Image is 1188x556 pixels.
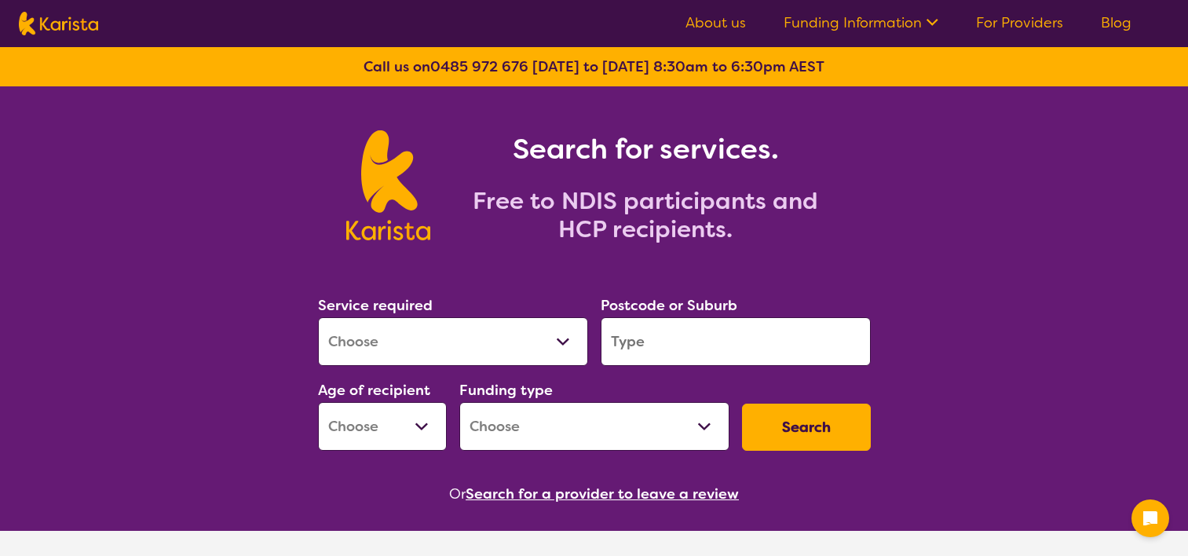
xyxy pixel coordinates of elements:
[318,296,433,315] label: Service required
[364,57,824,76] b: Call us on [DATE] to [DATE] 8:30am to 6:30pm AEST
[742,404,871,451] button: Search
[449,130,842,168] h1: Search for services.
[601,296,737,315] label: Postcode or Suburb
[430,57,528,76] a: 0485 972 676
[459,381,553,400] label: Funding type
[466,482,739,506] button: Search for a provider to leave a review
[784,13,938,32] a: Funding Information
[318,381,430,400] label: Age of recipient
[1101,13,1131,32] a: Blog
[601,317,871,366] input: Type
[449,187,842,243] h2: Free to NDIS participants and HCP recipients.
[685,13,746,32] a: About us
[19,12,98,35] img: Karista logo
[346,130,430,240] img: Karista logo
[449,482,466,506] span: Or
[976,13,1063,32] a: For Providers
